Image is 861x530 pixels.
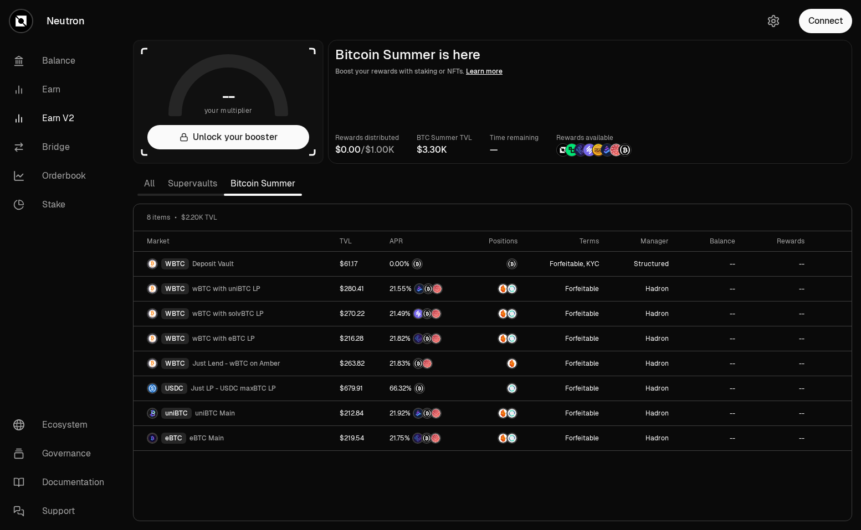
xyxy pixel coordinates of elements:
tr: WBTC LogoWBTCwBTC with uniBTC LP$280.4121.55%Bedrock DiamondsStructured PointsMars FragmentsAmber... [134,277,852,302]
img: NTRN [557,144,569,156]
a: Balance [4,46,120,75]
span: eBTC Main [189,434,224,443]
button: 21.83%Structured PointsMars Fragments [389,358,463,369]
span: Learn more [466,67,503,76]
a: Forfeitable [565,309,599,318]
button: 0.00%Structured Points [389,258,463,269]
a: Bridge [4,133,120,162]
img: Structured [508,259,516,268]
a: WBTC LogoWBTCDeposit Vault [147,258,326,269]
a: -- [730,309,735,318]
img: Solv Points [414,309,423,318]
a: -- [730,334,735,343]
a: Earn V2 [4,104,120,133]
p: Time remaining [490,132,539,143]
a: -- [799,384,804,393]
div: WBTC [161,258,189,269]
tr: WBTC LogoWBTCDeposit Vault$61.170.00%Structured PointsStructuredForfeitable, KYCStructured---- [134,252,852,277]
div: WBTC [161,358,189,369]
a: $219.54 [340,434,364,443]
img: Supervaults [508,309,516,318]
span: wBTC with uniBTC LP [192,284,260,293]
div: TVL [340,237,376,246]
a: 21.75%EtherFi PointsStructured PointsMars Fragments [389,434,463,443]
img: Mars Fragments [423,359,432,368]
a: AmberSupervaults [476,308,517,319]
a: $270.22 [340,309,365,318]
tr: eBTC LogoeBTCeBTC Main$219.5421.75%EtherFi PointsStructured PointsMars FragmentsAmberSupervaultsF... [134,426,852,451]
a: WBTC LogoWBTCwBTC with eBTC LP [147,333,326,344]
img: WBTC Logo [148,309,157,318]
div: Balance [682,237,735,246]
a: Hadron [645,284,669,293]
tr: uniBTC LogouniBTCuniBTC Main$212.8421.92%Bedrock DiamondsStructured PointsMars FragmentsAmberSupe... [134,401,852,426]
a: Hadron [645,384,669,393]
a: Amber [476,358,517,369]
img: Mars Fragments [432,409,440,418]
span: 0.00% [389,259,409,268]
img: Lombard Lux [566,144,578,156]
a: -- [730,409,735,418]
tr: WBTC LogoWBTCwBTC with solvBTC LP$270.2221.49%Solv PointsStructured PointsMars FragmentsAmberSupe... [134,302,852,326]
button: Unlock your booster [147,125,309,149]
a: Forfeitable [565,359,599,368]
img: Structured Points [619,144,631,156]
img: uniBTC Logo [148,409,157,418]
img: Bedrock Diamonds [414,409,423,418]
img: Structured Points [414,359,423,368]
img: Mars Fragments [432,309,440,318]
a: Hadron [645,334,669,343]
a: Forfeitable, KYC [550,259,599,268]
span: wBTC with eBTC LP [192,334,255,343]
div: Rewards [749,237,804,246]
img: Pump Points [592,144,604,156]
img: Structured Points [424,284,433,293]
img: Structured Points [422,434,431,443]
img: WBTC Logo [148,284,157,293]
a: -- [799,309,804,318]
button: 21.92%Bedrock DiamondsStructured PointsMars Fragments [389,408,463,419]
tr: WBTC LogoWBTCwBTC with eBTC LP$216.2821.82%EtherFi PointsStructured PointsMars FragmentsAmberSupe... [134,326,852,351]
a: Forfeitable [565,284,599,293]
a: WBTC LogoWBTCJust Lend - wBTC on Amber [147,358,326,369]
div: Manager [612,237,669,246]
img: EtherFi Points [413,434,422,443]
a: WBTC LogoWBTCwBTC with solvBTC LP [147,308,326,319]
a: 21.83%Structured PointsMars Fragments [389,359,463,368]
a: USDC LogoUSDCJust LP - USDC maxBTC LP [147,383,326,394]
img: Mars Fragments [432,334,440,343]
span: 8 items [147,213,170,222]
a: $280.41 [340,284,364,293]
img: Amber [499,334,508,343]
img: EtherFi Points [575,144,587,156]
div: Market [147,237,326,246]
a: Earn [4,75,120,104]
a: 21.49%Solv PointsStructured PointsMars Fragments [389,309,463,318]
span: 21.92% [389,409,411,418]
img: Structured Points [415,384,424,393]
span: 66.32% [389,384,412,393]
a: Forfeitable [565,409,599,418]
img: Amber [499,434,508,443]
a: $212.84 [340,409,363,418]
a: -- [799,284,804,293]
span: 21.55% [389,284,412,293]
a: Supervaults [161,173,224,195]
div: USDC [161,383,187,394]
a: Documentation [4,468,120,497]
a: 21.92%Bedrock DiamondsStructured PointsMars Fragments [389,409,463,418]
div: uniBTC [161,408,192,419]
p: BTC Summer TVL [417,132,472,143]
span: Just Lend - wBTC on Amber [192,359,280,368]
button: 21.49%Solv PointsStructured PointsMars Fragments [389,308,463,319]
img: Structured Points [413,259,422,268]
a: Hadron [645,409,669,418]
img: Bedrock Diamonds [601,144,613,156]
a: 21.82%EtherFi PointsStructured PointsMars Fragments [389,334,463,343]
button: Connect [799,9,852,33]
a: $263.82 [340,359,365,368]
a: -- [730,284,735,293]
a: Bitcoin Summer [224,173,302,195]
img: Structured Points [423,309,432,318]
a: $61.17 [340,259,357,268]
